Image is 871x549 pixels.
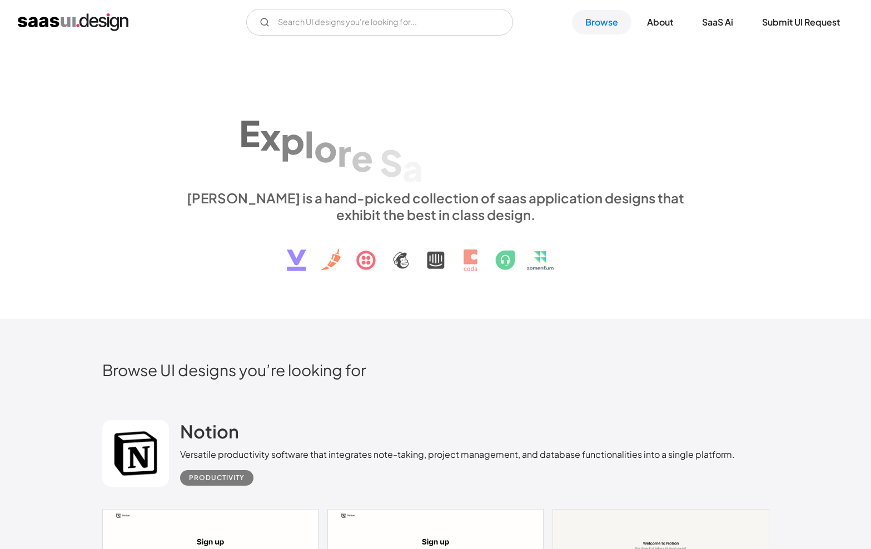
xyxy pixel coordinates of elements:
[314,127,337,169] div: o
[246,9,513,36] form: Email Form
[260,115,281,158] div: x
[281,118,305,161] div: p
[180,448,735,461] div: Versatile productivity software that integrates note-taking, project management, and database fun...
[189,471,245,485] div: Productivity
[180,420,239,442] h2: Notion
[634,10,686,34] a: About
[572,10,631,34] a: Browse
[402,146,423,189] div: a
[180,189,691,223] div: [PERSON_NAME] is a hand-picked collection of saas application designs that exhibit the best in cl...
[180,93,691,179] h1: Explore SaaS UI design patterns & interactions.
[246,9,513,36] input: Search UI designs you're looking for...
[267,223,604,281] img: text, icon, saas logo
[18,13,128,31] a: home
[380,141,402,183] div: S
[239,112,260,154] div: E
[337,131,351,174] div: r
[180,420,239,448] a: Notion
[689,10,746,34] a: SaaS Ai
[102,360,769,380] h2: Browse UI designs you’re looking for
[749,10,853,34] a: Submit UI Request
[305,122,314,165] div: l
